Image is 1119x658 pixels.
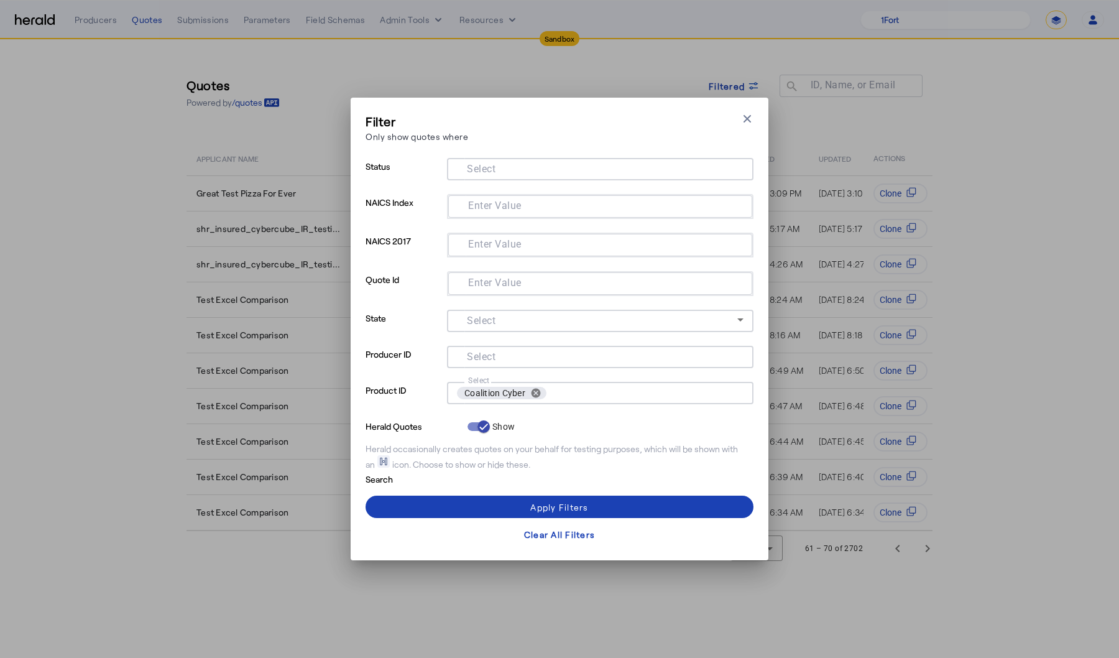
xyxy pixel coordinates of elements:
[366,113,468,130] h3: Filter
[366,418,463,433] p: Herald Quotes
[457,384,744,402] mat-chip-grid: Selection
[366,194,442,233] p: NAICS Index
[530,501,588,514] div: Apply Filters
[457,160,744,175] mat-chip-grid: Selection
[490,420,515,433] label: Show
[366,130,468,143] p: Only show quotes where
[366,382,442,418] p: Product ID
[366,233,442,271] p: NAICS 2017
[366,496,753,518] button: Apply Filters
[524,528,595,541] div: Clear All Filters
[468,277,522,289] mat-label: Enter Value
[468,200,522,211] mat-label: Enter Value
[458,236,742,251] mat-chip-grid: Selection
[467,351,495,363] mat-label: Select
[468,376,490,384] mat-label: Select
[457,348,744,363] mat-chip-grid: Selection
[366,471,463,486] p: Search
[366,443,753,471] div: Herald occasionally creates quotes on your behalf for testing purposes, which will be shown with ...
[467,315,495,327] mat-label: Select
[366,310,442,346] p: State
[458,275,742,290] mat-chip-grid: Selection
[468,238,522,250] mat-label: Enter Value
[525,387,546,399] button: remove Coalition Cyber
[366,346,442,382] p: Producer ID
[366,271,442,310] p: Quote Id
[464,387,525,399] span: Coalition Cyber
[366,158,442,194] p: Status
[458,198,742,213] mat-chip-grid: Selection
[467,163,495,175] mat-label: Select
[366,523,753,545] button: Clear All Filters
